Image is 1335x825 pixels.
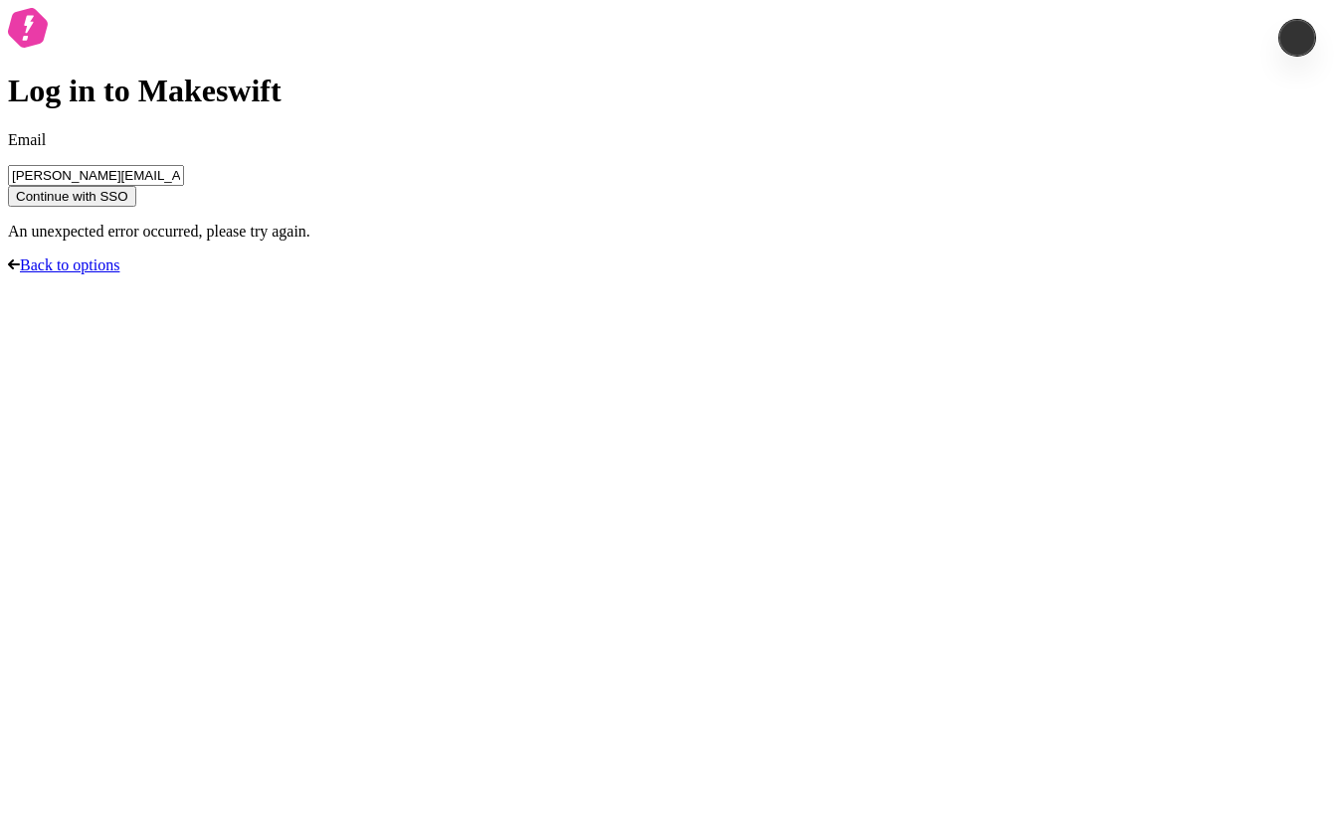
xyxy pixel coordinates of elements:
button: Continue with SSO [8,186,136,207]
input: Email [8,165,184,186]
p: An unexpected error occurred, please try again. [8,223,1327,241]
span: Continue with SSO [16,189,128,204]
h1: Log in to Makeswift [8,73,1327,109]
p: Email [8,131,1327,149]
a: Back to options [8,256,119,273]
